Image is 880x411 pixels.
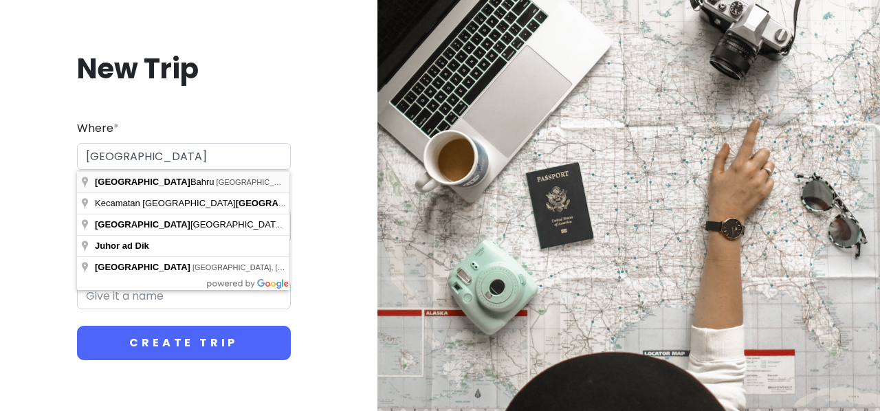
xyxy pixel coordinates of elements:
[95,219,190,230] span: [GEOGRAPHIC_DATA]
[77,326,291,360] button: Create Trip
[285,221,447,229] span: [GEOGRAPHIC_DATA], [GEOGRAPHIC_DATA]
[77,120,119,137] label: Where
[95,262,190,272] span: [GEOGRAPHIC_DATA]
[95,198,333,208] span: Kecamatan [GEOGRAPHIC_DATA]
[217,178,378,186] span: [GEOGRAPHIC_DATA], [GEOGRAPHIC_DATA]
[77,282,291,309] input: Give it a name
[77,143,291,170] input: City (e.g., New York)
[95,241,149,251] span: Juhor ad Dik
[236,198,331,208] span: [GEOGRAPHIC_DATA]
[95,177,217,187] span: Bahru
[192,263,354,271] span: [GEOGRAPHIC_DATA], [GEOGRAPHIC_DATA]
[95,177,190,187] span: [GEOGRAPHIC_DATA]
[95,219,285,230] span: [GEOGRAPHIC_DATA]
[77,51,291,87] h1: New Trip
